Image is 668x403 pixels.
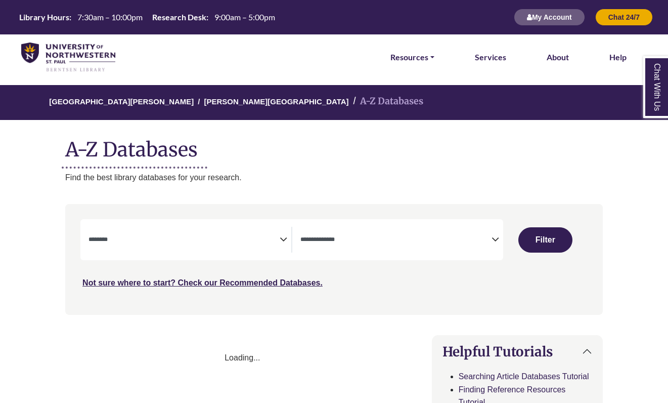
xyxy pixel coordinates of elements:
a: About [547,51,569,64]
p: Find the best library databases for your research. [65,171,603,184]
a: Chat 24/7 [595,13,653,21]
a: [GEOGRAPHIC_DATA][PERSON_NAME] [49,96,194,106]
a: My Account [514,13,585,21]
textarea: Filter [88,236,280,245]
button: My Account [514,9,585,26]
div: Loading... [65,351,420,365]
a: Services [475,51,506,64]
button: Chat 24/7 [595,9,653,26]
a: Hours Today [15,12,279,23]
a: Not sure where to start? Check our Recommended Databases. [82,278,323,287]
nav: Search filters [65,204,603,314]
button: Helpful Tutorials [432,336,602,368]
a: Help [609,51,627,64]
th: Library Hours: [15,12,72,22]
span: 9:00am – 5:00pm [214,12,275,22]
textarea: Filter [300,236,492,245]
a: Resources [390,51,434,64]
nav: breadcrumb [65,85,603,120]
img: library_home [21,43,115,72]
button: Submit for Search Results [518,227,572,253]
a: Searching Article Databases Tutorial [459,372,589,381]
table: Hours Today [15,12,279,21]
a: [PERSON_NAME][GEOGRAPHIC_DATA] [204,96,348,106]
span: 7:30am – 10:00pm [77,12,143,22]
li: A-Z Databases [349,94,423,109]
th: Research Desk: [148,12,209,22]
h1: A-Z Databases [65,130,603,161]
